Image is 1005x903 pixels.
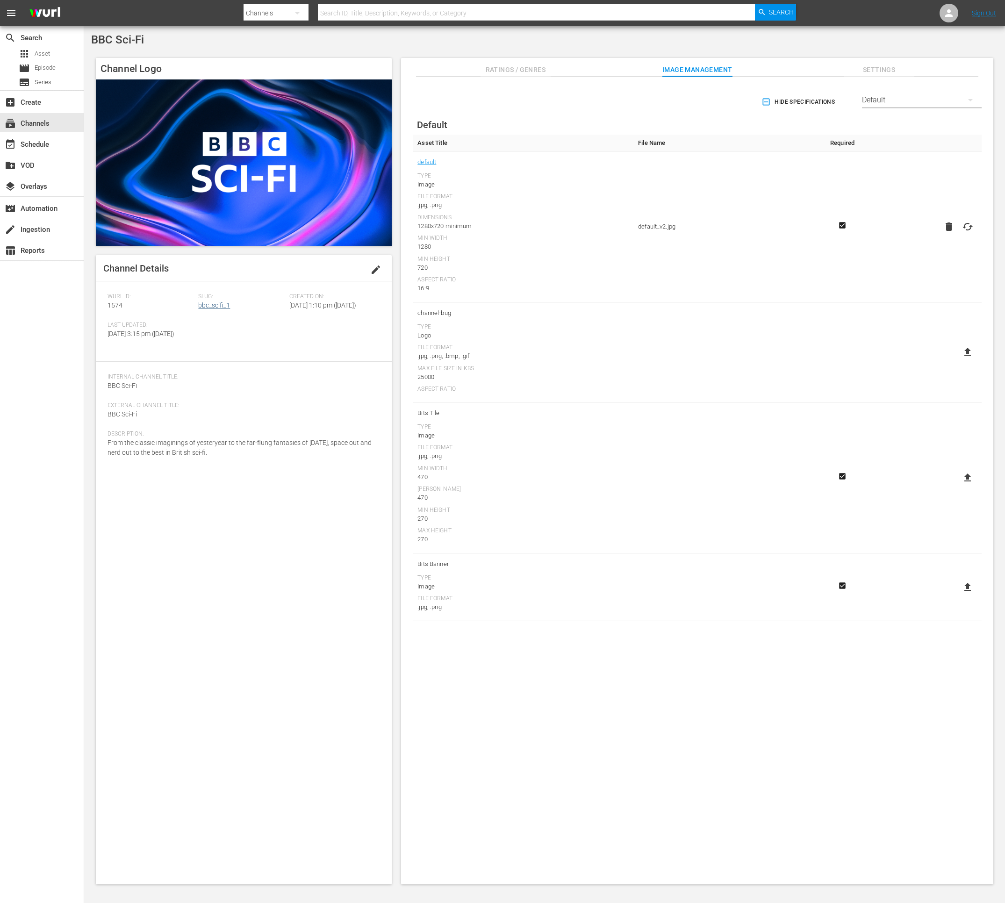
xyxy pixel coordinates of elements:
[5,97,16,108] span: Create
[108,293,194,301] span: Wurl ID:
[417,284,629,293] div: 16:9
[5,224,16,235] span: Ingestion
[22,2,67,24] img: ans4CAIJ8jUAAAAAAAAAAAAAAAAAAAAAAAAgQb4GAAAAAAAAAAAAAAAAAAAAAAAAJMjXAAAAAAAAAAAAAAAAAAAAAAAAgAT5G...
[6,7,17,19] span: menu
[103,263,169,274] span: Channel Details
[417,535,629,544] div: 270
[289,293,375,301] span: Created On:
[19,63,30,74] span: Episode
[417,119,447,130] span: Default
[198,293,284,301] span: Slug:
[108,410,137,418] span: BBC Sci-Fi
[417,574,629,582] div: Type
[417,527,629,535] div: Max Height
[108,439,372,456] span: From the classic imaginings of yesteryear to the far-flung fantasies of [DATE], space out and ner...
[755,4,796,21] button: Search
[417,156,436,168] a: default
[417,507,629,514] div: Min Height
[844,64,914,76] span: Settings
[481,64,551,76] span: Ratings / Genres
[108,430,375,438] span: Description:
[417,263,629,272] div: 720
[417,407,629,419] span: Bits Tile
[417,595,629,602] div: File Format
[837,472,848,480] svg: Required
[417,331,629,340] div: Logo
[837,221,848,229] svg: Required
[417,193,629,201] div: File Format
[417,214,629,222] div: Dimensions
[633,135,819,151] th: File Name
[417,172,629,180] div: Type
[108,373,375,381] span: Internal Channel Title:
[417,351,629,361] div: .jpg, .png, .bmp, .gif
[417,493,629,502] div: 470
[365,258,387,281] button: edit
[417,558,629,570] span: Bits Banner
[417,582,629,591] div: Image
[417,256,629,263] div: Min Height
[417,514,629,523] div: 270
[417,423,629,431] div: Type
[837,581,848,590] svg: Required
[417,344,629,351] div: File Format
[417,373,629,382] div: 25000
[417,451,629,461] div: .jpg, .png
[417,473,629,482] div: 470
[5,160,16,171] span: VOD
[5,245,16,256] span: Reports
[370,264,381,275] span: edit
[96,58,392,79] h4: Channel Logo
[417,386,629,393] div: Aspect Ratio
[417,235,629,242] div: Min Width
[198,301,230,309] a: bbc_scifi_1
[91,33,144,46] span: BBC Sci-Fi
[5,118,16,129] span: Channels
[19,77,30,88] span: Series
[972,9,996,17] a: Sign Out
[417,201,629,210] div: .jpg, .png
[417,465,629,473] div: Min Width
[417,307,629,319] span: channel-bug
[19,48,30,59] span: Asset
[417,242,629,251] div: 1280
[96,79,392,246] img: BBC Sci-Fi
[289,301,356,309] span: [DATE] 1:10 pm ([DATE])
[35,78,51,87] span: Series
[35,63,56,72] span: Episode
[819,135,865,151] th: Required
[769,4,794,21] span: Search
[108,382,137,389] span: BBC Sci-Fi
[417,444,629,451] div: File Format
[417,602,629,612] div: .jpg, .png
[5,203,16,214] span: Automation
[662,64,732,76] span: Image Management
[417,180,629,189] div: Image
[108,322,194,329] span: Last Updated:
[633,151,819,302] td: default_v2.jpg
[417,323,629,331] div: Type
[413,135,633,151] th: Asset Title
[417,431,629,440] div: Image
[417,276,629,284] div: Aspect Ratio
[5,32,16,43] span: Search
[862,87,982,113] div: Default
[763,97,835,107] span: Hide Specifications
[35,49,50,58] span: Asset
[417,222,629,231] div: 1280x720 minimum
[760,89,839,115] button: Hide Specifications
[5,181,16,192] span: Overlays
[108,330,174,337] span: [DATE] 3:15 pm ([DATE])
[417,486,629,493] div: [PERSON_NAME]
[5,139,16,150] span: Schedule
[108,402,375,409] span: External Channel Title:
[108,301,122,309] span: 1574
[417,365,629,373] div: Max File Size In Kbs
